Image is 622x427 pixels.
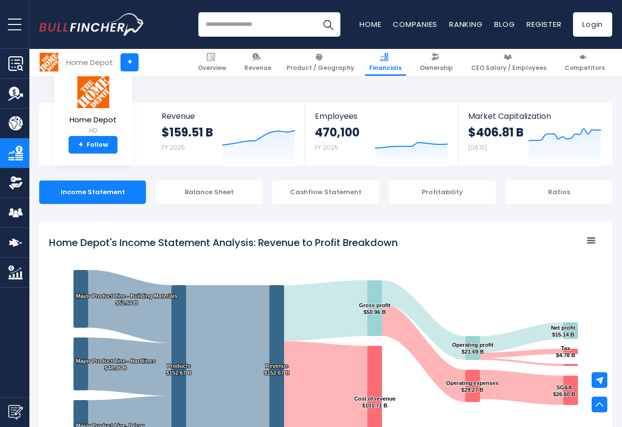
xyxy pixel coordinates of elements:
[526,19,561,29] a: Register
[70,116,117,124] span: Home Depot
[315,143,338,152] small: FY 2025
[359,19,381,29] a: Home
[287,64,354,72] span: Product / Geography
[244,64,271,72] span: Revenue
[39,180,146,204] div: Income Statement
[505,180,612,204] div: Ratios
[393,19,437,29] a: Companies
[272,180,379,204] div: Cashflow Statement
[565,64,605,72] span: Competitors
[452,342,494,355] text: Operating profit $21.69 B
[389,180,496,204] div: Profitability
[551,325,575,337] text: Net profit $15.14 B
[359,302,390,315] text: Gross profit $50.96 B
[449,19,482,29] a: Ranking
[78,140,83,149] strong: +
[471,64,547,72] span: CEO Salary / Employees
[468,112,601,121] span: Market Capitalization
[446,380,499,393] text: Operating expenses $29.27 B
[365,49,406,76] a: Financials
[315,112,448,121] span: Employees
[553,384,575,397] text: SG&A $26.60 B
[40,53,58,71] img: HD logo
[76,358,155,371] text: Major Product Line - Hardlines $48.06 B
[354,396,396,408] text: Cost of revenue $101.71 B
[415,49,457,76] a: Ownership
[494,19,515,29] a: Blog
[69,136,118,154] a: +Follow
[316,12,340,37] button: Search
[162,125,213,140] strong: $159.51 B
[467,49,551,76] a: CEO Salary / Employees
[156,180,263,204] div: Balance Sheet
[8,176,23,190] img: Ownership
[69,75,117,136] a: Home Depot HD
[240,49,276,76] a: Revenue
[315,125,359,140] strong: 470,100
[282,49,359,76] a: Product / Geography
[49,236,398,249] tspan: Home Depot's Income Statement Analysis: Revenue to Profit Breakdown
[369,64,402,72] span: Financials
[198,64,226,72] span: Overview
[420,64,453,72] span: Ownership
[468,125,524,140] strong: $406.81 B
[573,12,612,37] a: Login
[305,103,457,166] a: Employees 470,100 FY 2025
[556,345,575,358] text: Tax $4.78 B
[166,363,191,376] text: Products $152.67 B
[120,53,139,71] a: +
[152,103,305,166] a: Revenue $159.51 B FY 2025
[162,112,295,121] span: Revenue
[70,126,117,135] small: HD
[264,363,289,376] text: Revenue $152.67 B
[162,143,185,152] small: FY 2025
[76,76,110,109] img: HD logo
[39,13,145,36] img: Bullfincher logo
[560,49,609,76] a: Competitors
[39,13,144,36] a: Go to homepage
[76,293,178,306] text: Major Product Line - Building Materials $52.66 B
[458,103,611,166] a: Market Capitalization $406.81 B [DATE]
[193,49,231,76] a: Overview
[468,143,487,152] small: [DATE]
[66,57,113,68] div: Home Depot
